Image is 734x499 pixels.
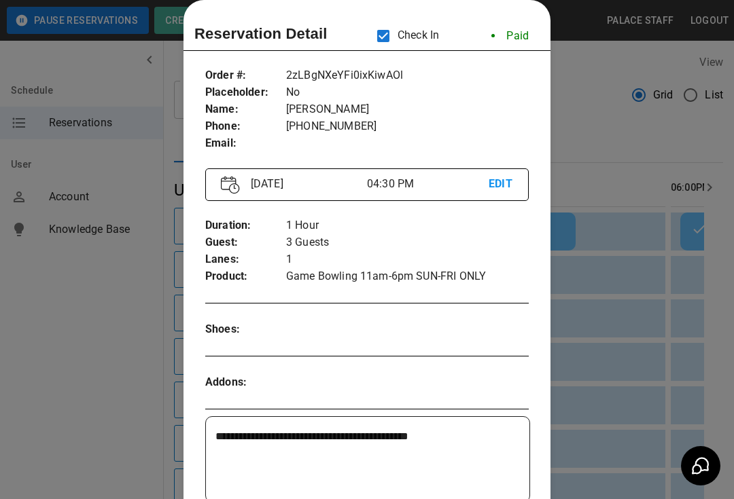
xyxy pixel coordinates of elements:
[205,321,286,338] p: Shoes :
[480,22,540,50] li: Paid
[489,176,513,193] p: EDIT
[286,268,529,285] p: Game Bowling 11am-6pm SUN-FRI ONLY
[369,22,439,50] p: Check In
[205,234,286,251] p: Guest :
[205,251,286,268] p: Lanes :
[194,22,328,45] p: Reservation Detail
[205,101,286,118] p: Name :
[286,118,529,135] p: [PHONE_NUMBER]
[286,101,529,118] p: [PERSON_NAME]
[205,67,286,84] p: Order # :
[205,217,286,234] p: Duration :
[205,84,286,101] p: Placeholder :
[286,234,529,251] p: 3 Guests
[221,176,240,194] img: Vector
[205,374,286,391] p: Addons :
[205,118,286,135] p: Phone :
[286,217,529,234] p: 1 Hour
[205,135,286,152] p: Email :
[205,268,286,285] p: Product :
[286,67,529,84] p: 2zLBgNXeYFi0ixKiwAOl
[286,84,529,101] p: No
[286,251,529,268] p: 1
[245,176,367,192] p: [DATE]
[367,176,489,192] p: 04:30 PM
